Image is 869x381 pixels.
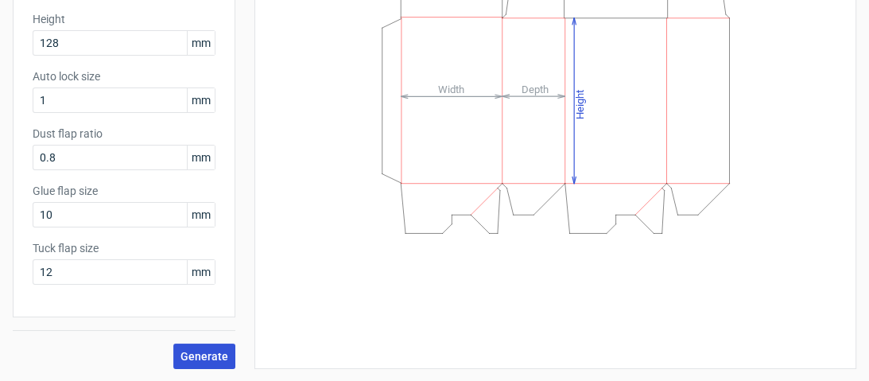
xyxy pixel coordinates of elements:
span: mm [187,31,215,55]
label: Tuck flap size [33,240,215,256]
label: Auto lock size [33,68,215,84]
span: mm [187,146,215,169]
span: Generate [180,351,228,362]
button: Generate [173,344,235,369]
span: mm [187,203,215,227]
span: mm [187,88,215,112]
span: mm [187,260,215,284]
tspan: Depth [521,83,548,95]
label: Glue flap size [33,183,215,199]
tspan: Height [573,89,585,119]
label: Dust flap ratio [33,126,215,142]
label: Height [33,11,215,27]
tspan: Width [437,83,464,95]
